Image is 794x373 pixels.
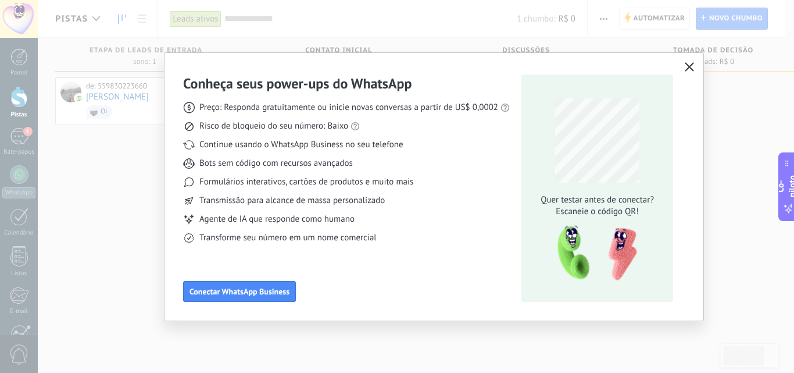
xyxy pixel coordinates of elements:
font: Quer testar antes de conectar? [541,194,654,205]
font: Escaneie o código QR! [556,206,639,217]
font: Conheça seus power-ups do WhatsApp [183,74,412,93]
img: qr-pic-1x.png [548,222,639,285]
button: Conectar WhatsApp Business [183,281,296,302]
font: Continue usando o WhatsApp Business no seu telefone [199,139,403,150]
font: Risco de bloqueio do seu número: Baixo [199,120,348,132]
font: Formulários interativos, cartões de produtos e muito mais [199,176,413,187]
font: Transforme seu número em um nome comercial [199,232,377,243]
font: Bots sem código com recursos avançados [199,158,353,169]
font: Transmissão para alcance de massa personalizado [199,195,385,206]
font: Preço: Responda gratuitamente ou inicie novas conversas a partir de US$ 0,0002 [199,102,498,113]
font: Agente de IA que responde como humano [199,214,355,225]
font: Conectar WhatsApp Business [189,286,289,297]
